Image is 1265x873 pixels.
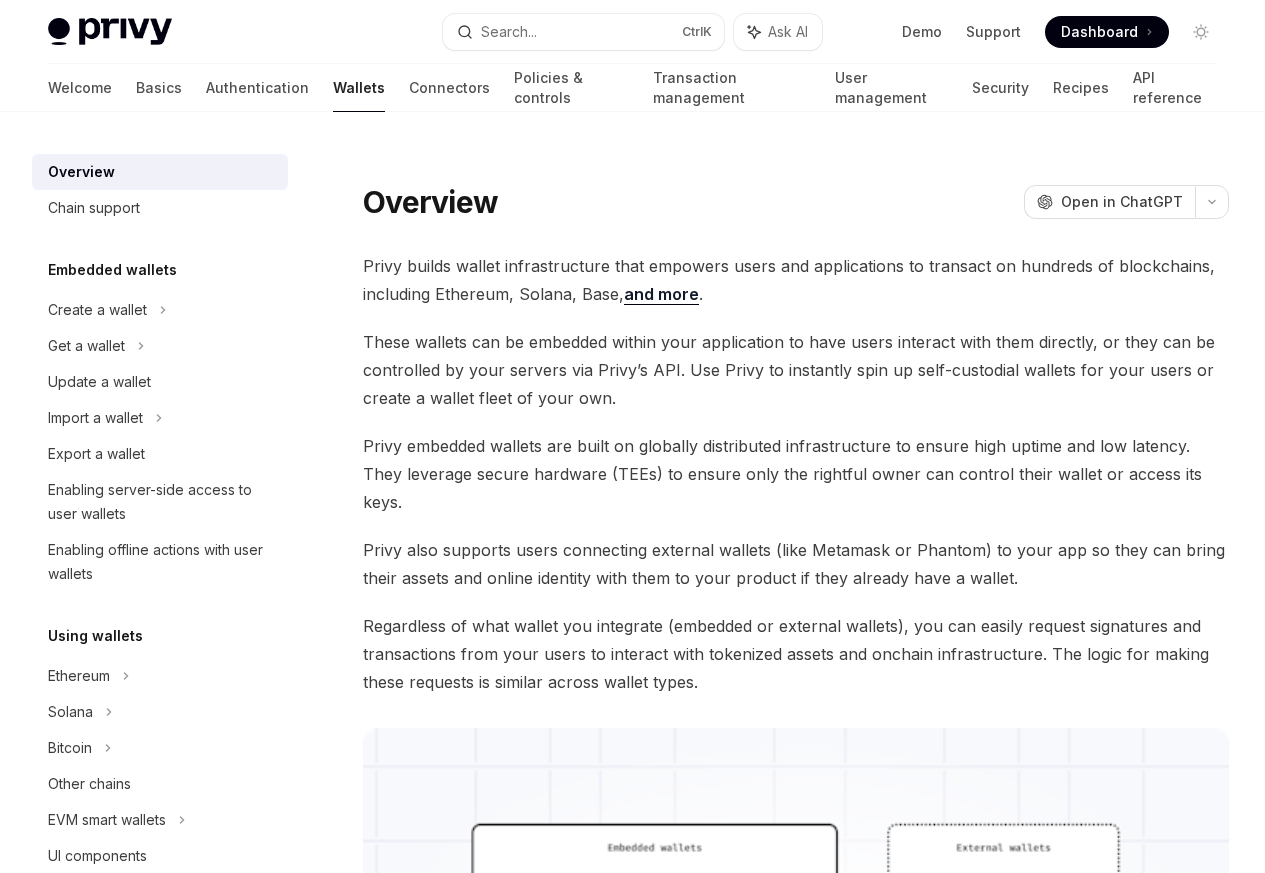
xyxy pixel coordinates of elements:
div: UI components [48,844,147,868]
a: Policies & controls [514,64,629,112]
span: Privy also supports users connecting external wallets (like Metamask or Phantom) to your app so t... [363,536,1229,592]
span: Open in ChatGPT [1061,192,1183,212]
a: Overview [32,154,288,190]
div: Update a wallet [48,370,151,394]
a: Enabling offline actions with user wallets [32,532,288,592]
a: Dashboard [1045,16,1169,48]
div: Search... [481,20,537,44]
div: Overview [48,160,115,184]
a: API reference [1133,64,1217,112]
div: Chain support [48,196,140,220]
a: Export a wallet [32,436,288,472]
div: Enabling server-side access to user wallets [48,478,276,526]
a: Enabling server-side access to user wallets [32,472,288,532]
button: Search...CtrlK [443,14,724,50]
a: User management [835,64,948,112]
a: Connectors [409,64,490,112]
a: Basics [136,64,182,112]
a: Wallets [333,64,385,112]
h5: Embedded wallets [48,258,177,282]
a: Welcome [48,64,112,112]
a: Transaction management [653,64,812,112]
div: Bitcoin [48,736,92,760]
a: Demo [902,22,942,42]
span: Regardless of what wallet you integrate (embedded or external wallets), you can easily request si... [363,612,1229,696]
a: Authentication [206,64,309,112]
button: Ask AI [734,14,822,50]
h5: Using wallets [48,624,143,648]
button: Toggle dark mode [1185,16,1217,48]
div: EVM smart wallets [48,808,166,832]
a: Update a wallet [32,364,288,400]
div: Get a wallet [48,334,125,358]
h1: Overview [363,184,498,220]
span: Privy embedded wallets are built on globally distributed infrastructure to ensure high uptime and... [363,432,1229,516]
a: Other chains [32,766,288,802]
a: Chain support [32,190,288,226]
div: Export a wallet [48,442,145,466]
div: Ethereum [48,664,110,688]
a: Support [966,22,1021,42]
div: Import a wallet [48,406,143,430]
span: Ctrl K [682,24,712,40]
span: These wallets can be embedded within your application to have users interact with them directly, ... [363,328,1229,412]
a: Recipes [1053,64,1109,112]
a: Security [972,64,1029,112]
div: Create a wallet [48,298,147,322]
span: Privy builds wallet infrastructure that empowers users and applications to transact on hundreds o... [363,252,1229,308]
span: Ask AI [768,22,808,42]
span: Dashboard [1061,22,1138,42]
div: Other chains [48,772,131,796]
div: Solana [48,700,93,724]
div: Enabling offline actions with user wallets [48,538,276,586]
button: Open in ChatGPT [1024,185,1195,219]
img: light logo [48,18,172,46]
a: and more [624,284,699,305]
